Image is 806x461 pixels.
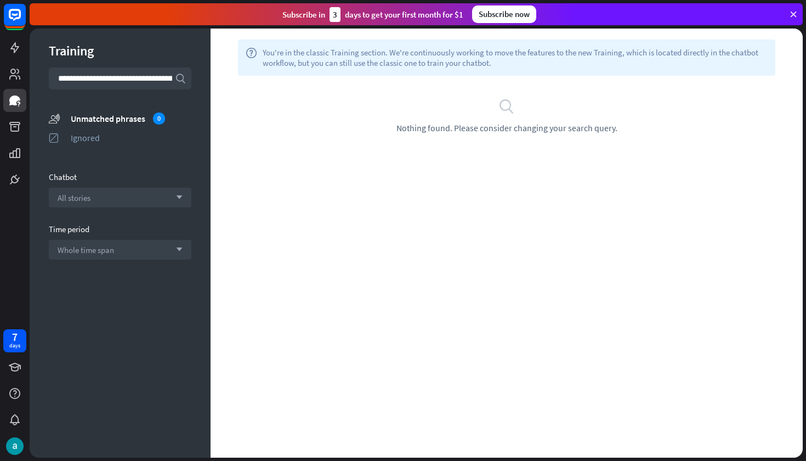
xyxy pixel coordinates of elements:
[171,246,183,253] i: arrow_down
[49,172,191,182] div: Chatbot
[71,113,191,125] div: Unmatched phrases
[175,73,186,84] i: search
[246,47,257,68] i: help
[49,113,60,124] i: unmatched_phrases
[49,224,191,234] div: Time period
[263,47,768,68] span: You're in the classic Training section. We're continuously working to move the features to the ne...
[58,245,114,255] span: Whole time span
[49,132,60,143] i: ignored
[396,122,617,133] span: Nothing found. Please consider changing your search query.
[498,98,515,114] i: search
[3,329,26,352] a: 7 days
[330,7,340,22] div: 3
[49,42,191,59] div: Training
[472,5,536,23] div: Subscribe now
[12,332,18,342] div: 7
[9,4,42,37] button: Open LiveChat chat widget
[282,7,463,22] div: Subscribe in days to get your first month for $1
[71,132,191,143] div: Ignored
[171,194,183,201] i: arrow_down
[9,342,20,350] div: days
[58,193,90,203] span: All stories
[153,113,165,125] div: 0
